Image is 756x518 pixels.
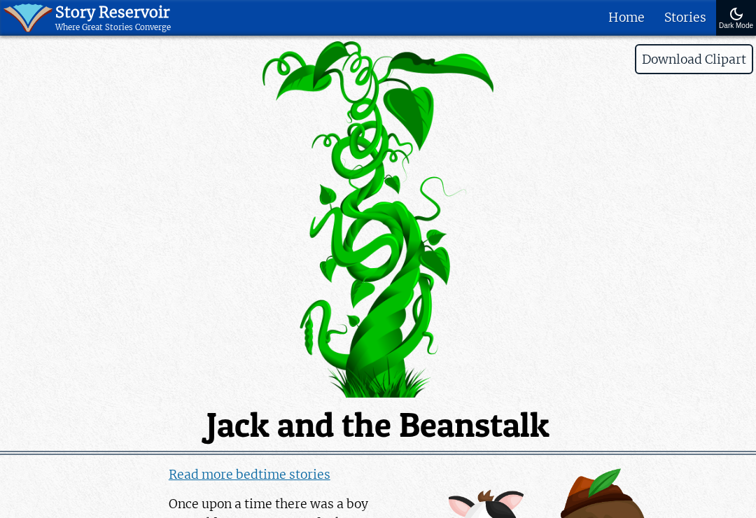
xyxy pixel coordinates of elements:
div: Where Great Stories Converge [55,22,171,32]
img: Turn On Dark Mode [728,6,745,22]
span: Download Clipart [635,44,753,74]
div: Story Reservoir [55,3,171,22]
div: Dark Mode [719,22,753,30]
img: icon of book with waver spilling out. [3,3,53,32]
a: Read more bedtime stories [169,466,330,482]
